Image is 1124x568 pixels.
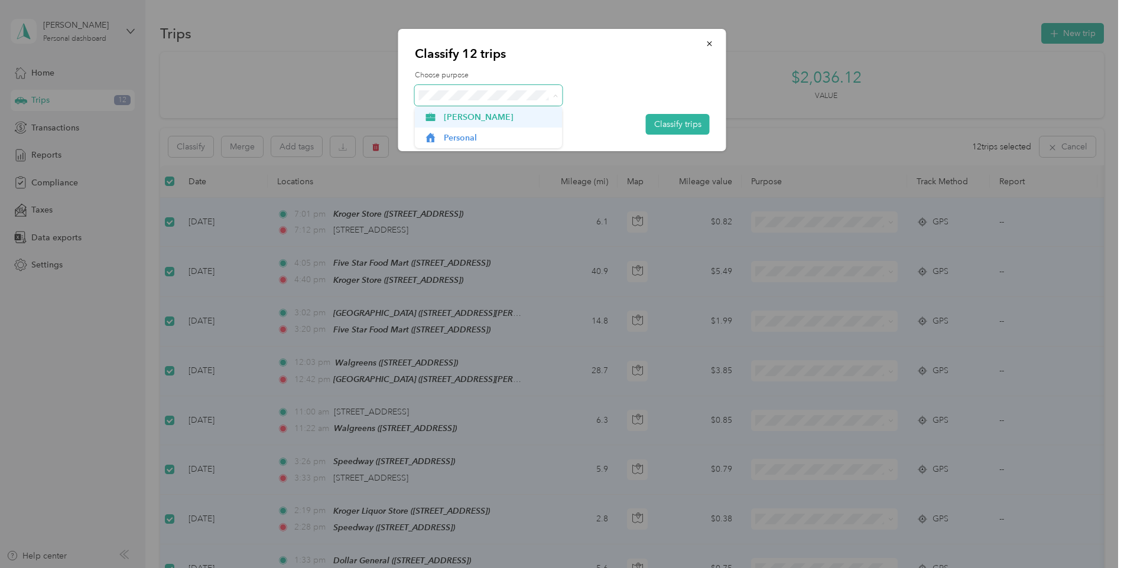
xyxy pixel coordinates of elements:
button: Classify trips [646,114,710,135]
p: Classify 12 trips [415,45,710,62]
iframe: Everlance-gr Chat Button Frame [1058,502,1124,568]
span: Personal [444,132,554,144]
span: [PERSON_NAME] [444,111,554,123]
label: Choose purpose [415,70,710,81]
